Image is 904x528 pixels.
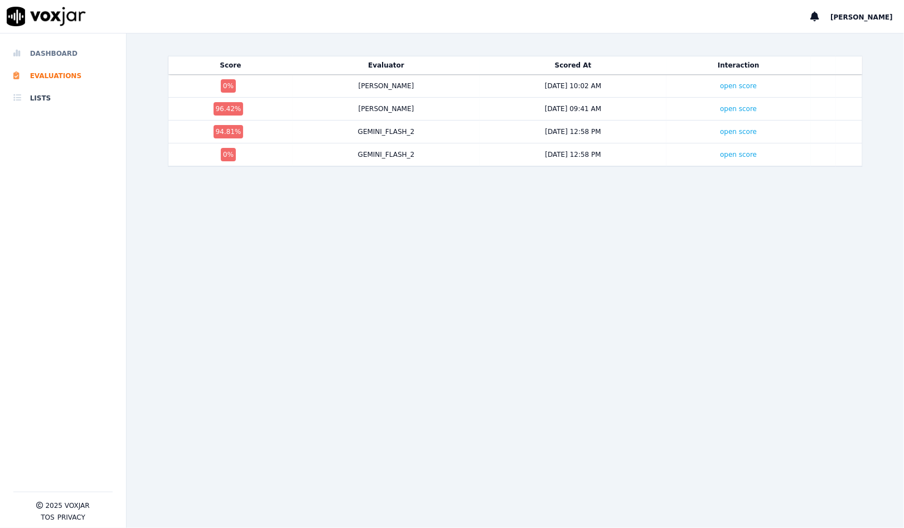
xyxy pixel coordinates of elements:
[221,79,236,93] div: 0 %
[718,61,760,70] button: Interaction
[13,87,113,109] a: Lists
[830,10,904,23] button: [PERSON_NAME]
[358,127,415,136] div: GEMINI_FLASH_2
[41,513,54,522] button: TOS
[13,42,113,65] a: Dashboard
[720,151,757,159] a: open score
[545,104,601,113] div: [DATE] 09:41 AM
[720,128,757,136] a: open score
[368,61,404,70] button: Evaluator
[220,61,241,70] button: Score
[214,125,244,138] div: 94.81 %
[545,81,601,90] div: [DATE] 10:02 AM
[13,65,113,87] a: Evaluations
[720,82,757,90] a: open score
[214,102,244,116] div: 96.42 %
[545,127,601,136] div: [DATE] 12:58 PM
[7,7,86,26] img: voxjar logo
[830,13,893,21] span: [PERSON_NAME]
[720,105,757,113] a: open score
[359,81,414,90] div: [PERSON_NAME]
[358,150,415,159] div: GEMINI_FLASH_2
[359,104,414,113] div: [PERSON_NAME]
[57,513,85,522] button: Privacy
[545,150,601,159] div: [DATE] 12:58 PM
[555,61,592,70] button: Scored At
[221,148,236,161] div: 0 %
[45,501,89,510] p: 2025 Voxjar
